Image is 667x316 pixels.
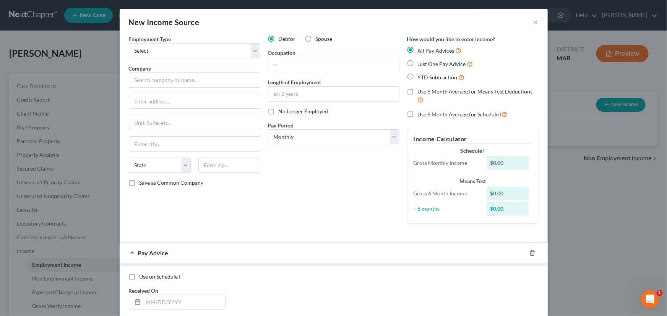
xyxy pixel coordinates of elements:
div: Gross 6 Month Income [410,190,484,197]
span: Debtor [279,35,296,42]
input: Search company by name... [129,73,260,88]
div: $0.00 [487,187,529,200]
span: Use 6 Month Average for Schedule I [418,111,502,118]
input: Enter city... [129,137,260,151]
button: × [533,18,539,27]
span: All Pay Advices [418,47,454,54]
div: Schedule I [414,147,532,155]
input: Unit, Suite, etc... [129,115,260,130]
iframe: Intercom live chat [641,290,659,308]
span: Just One Pay Advice [418,61,466,67]
input: -- [268,57,399,72]
span: Use on Schedule I [140,273,181,280]
span: 1 [657,290,663,296]
div: ÷ 6 months [410,205,484,213]
span: Company [129,65,151,72]
span: Received On [129,287,159,294]
span: No Longer Employed [279,108,328,114]
span: Save as Common Company [140,179,204,186]
input: MM/DD/YYYY [143,295,225,310]
label: Occupation [268,49,296,57]
input: ex: 2 years [268,87,399,101]
span: Use 6 Month Average for Means Test Deductions [418,88,533,95]
span: Employment Type [129,36,171,42]
span: Pay Advice [138,249,169,256]
input: Enter zip... [198,158,260,173]
span: YTD Subtraction [418,74,458,81]
div: Gross Monthly Income [410,159,484,167]
label: How would you like to enter income? [407,35,495,43]
span: Pay Period [268,122,294,129]
input: Enter address... [129,94,260,109]
div: Means Test [414,177,532,185]
div: $0.00 [487,202,529,216]
div: $0.00 [487,156,529,170]
label: Length of Employment [268,78,321,86]
span: Spouse [316,35,333,42]
h5: Income Calculator [414,134,532,144]
div: New Income Source [129,17,200,27]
